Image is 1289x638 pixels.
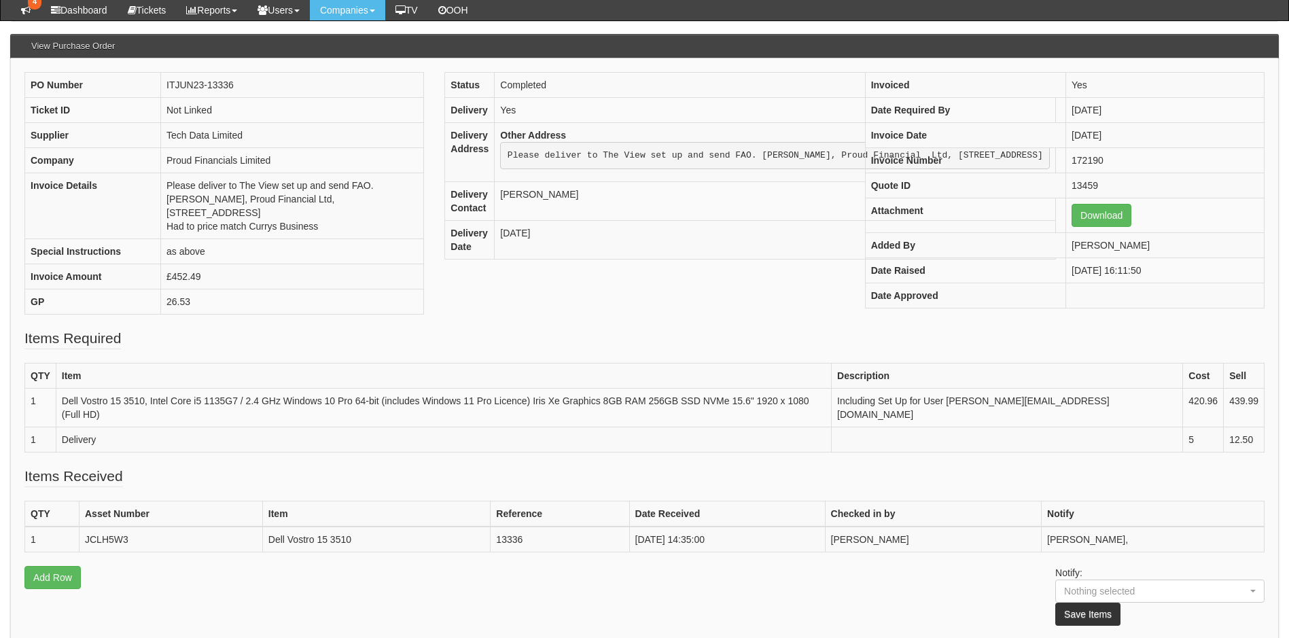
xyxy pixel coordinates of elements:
[629,501,825,527] th: Date Received
[262,527,491,552] td: Dell Vostro 15 3510
[1064,584,1230,598] div: Nothing selected
[161,239,424,264] td: as above
[1072,204,1131,227] a: Download
[80,527,263,552] td: JCLH5W3
[25,364,56,389] th: QTY
[25,427,56,453] td: 1
[1042,501,1265,527] th: Notify
[25,389,56,427] td: 1
[825,501,1042,527] th: Checked in by
[445,98,495,123] th: Delivery
[500,142,1050,169] pre: Please deliver to The View set up and send FAO. [PERSON_NAME], Proud Financial Ltd, [STREET_ADDRESS]
[1042,527,1265,552] td: [PERSON_NAME],
[24,566,81,589] a: Add Row
[1224,364,1265,389] th: Sell
[865,173,1065,198] th: Quote ID
[56,364,831,389] th: Item
[1066,258,1265,283] td: [DATE] 16:11:50
[161,98,424,123] td: Not Linked
[445,123,495,182] th: Delivery Address
[161,123,424,148] td: Tech Data Limited
[495,73,1056,98] td: Completed
[1066,173,1265,198] td: 13459
[865,123,1065,148] th: Invoice Date
[1224,427,1265,453] td: 12.50
[1066,148,1265,173] td: 172190
[1066,98,1265,123] td: [DATE]
[25,501,80,527] th: QTY
[865,73,1065,98] th: Invoiced
[1183,427,1224,453] td: 5
[1055,580,1265,603] button: Nothing selected
[56,389,831,427] td: Dell Vostro 15 3510, Intel Core i5 1135G7 / 2.4 GHz Windows 10 Pro 64-bit (includes Windows 11 Pr...
[24,35,122,58] h3: View Purchase Order
[1224,389,1265,427] td: 439.99
[495,98,1056,123] td: Yes
[1055,603,1120,626] button: Save Items
[80,501,263,527] th: Asset Number
[25,173,161,239] th: Invoice Details
[25,148,161,173] th: Company
[25,123,161,148] th: Supplier
[24,466,123,487] legend: Items Received
[629,527,825,552] td: [DATE] 14:35:00
[445,220,495,259] th: Delivery Date
[25,239,161,264] th: Special Instructions
[865,233,1065,258] th: Added By
[1066,233,1265,258] td: [PERSON_NAME]
[865,98,1065,123] th: Date Required By
[500,130,566,141] b: Other Address
[25,98,161,123] th: Ticket ID
[24,328,121,349] legend: Items Required
[1183,389,1224,427] td: 420.96
[1066,123,1265,148] td: [DATE]
[25,73,161,98] th: PO Number
[161,73,424,98] td: ITJUN23-13336
[161,289,424,315] td: 26.53
[1055,566,1265,626] p: Notify:
[832,389,1183,427] td: Including Set Up for User [PERSON_NAME][EMAIL_ADDRESS][DOMAIN_NAME]
[865,148,1065,173] th: Invoice Number
[56,427,831,453] td: Delivery
[445,181,495,220] th: Delivery Contact
[25,289,161,315] th: GP
[865,198,1065,233] th: Attachment
[1066,73,1265,98] td: Yes
[491,527,629,552] td: 13336
[262,501,491,527] th: Item
[491,501,629,527] th: Reference
[1183,364,1224,389] th: Cost
[832,364,1183,389] th: Description
[161,264,424,289] td: £452.49
[25,264,161,289] th: Invoice Amount
[825,527,1042,552] td: [PERSON_NAME]
[865,258,1065,283] th: Date Raised
[445,73,495,98] th: Status
[495,220,1056,259] td: [DATE]
[865,283,1065,308] th: Date Approved
[495,181,1056,220] td: [PERSON_NAME]
[25,527,80,552] td: 1
[161,148,424,173] td: Proud Financials Limited
[161,173,424,239] td: Please deliver to The View set up and send FAO. [PERSON_NAME], Proud Financial Ltd, [STREET_ADDRE...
